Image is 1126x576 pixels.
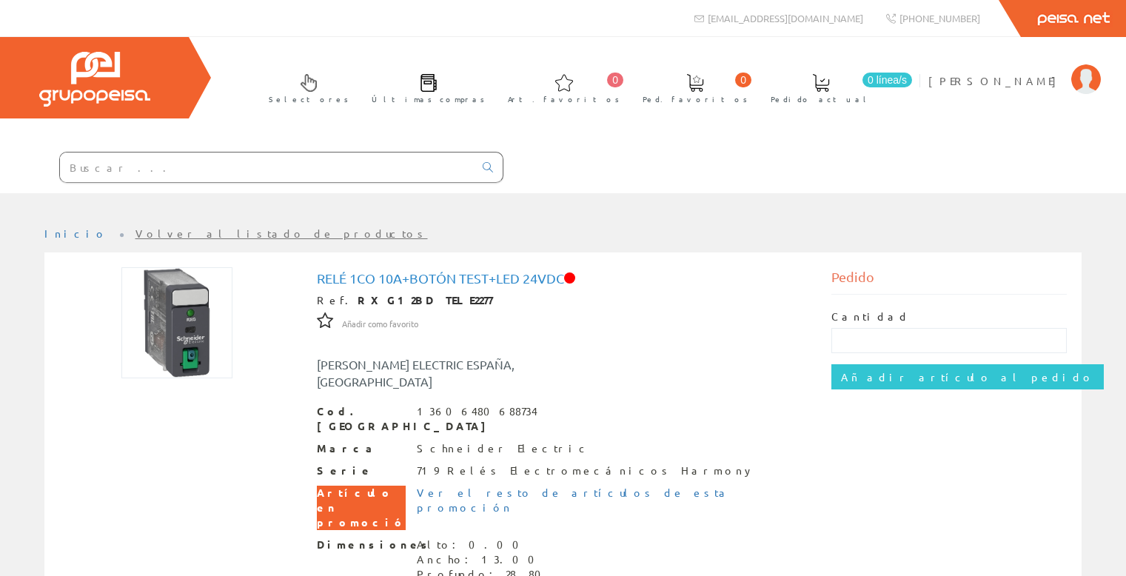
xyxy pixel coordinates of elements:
img: Grupo Peisa [39,52,150,107]
a: Selectores [254,61,356,113]
a: [PERSON_NAME] [928,61,1101,76]
span: Selectores [269,92,349,107]
span: Marca [317,441,406,456]
span: Añadir como favorito [342,318,418,330]
div: 719 Relés Electromecánicos Harmony [417,463,755,478]
span: Pedido actual [771,92,871,107]
span: Dimensiones [317,538,406,552]
span: Cod. [GEOGRAPHIC_DATA] [317,404,406,434]
img: Foto artículo Relé 1CO 10A+Botón Test+LED 24VDC (150x150) [121,267,232,378]
span: [EMAIL_ADDRESS][DOMAIN_NAME] [708,12,863,24]
div: Schneider Electric [417,441,591,456]
strong: RXG12BD TELE2277 [358,293,492,307]
div: Ancho: 13.00 [417,552,559,567]
span: Art. favoritos [508,92,620,107]
h1: Relé 1CO 10A+Botón Test+LED 24VDC [317,271,810,286]
span: [PERSON_NAME] [928,73,1064,88]
div: Pedido [831,267,1067,295]
div: Ref. [317,293,810,308]
div: [PERSON_NAME] ELECTRIC ESPAÑA, [GEOGRAPHIC_DATA] [306,356,606,390]
div: 13606480688734 [417,404,537,419]
label: Cantidad [831,309,910,324]
a: Añadir como favorito [342,316,418,329]
span: [PHONE_NUMBER] [899,12,980,24]
a: Volver al listado de productos [135,227,428,240]
span: 0 [735,73,751,87]
input: Añadir artículo al pedido [831,364,1104,389]
div: Alto: 0.00 [417,538,559,552]
span: Ped. favoritos [643,92,748,107]
input: Buscar ... [60,153,474,182]
span: 0 [607,73,623,87]
span: Artículo en promoción [317,486,406,530]
a: 0 línea/s Pedido actual [756,61,916,113]
span: Serie [317,463,406,478]
span: 0 línea/s [862,73,912,87]
a: Ver el resto de artículos de esta promoción [417,486,731,514]
a: Últimas compras [357,61,492,113]
span: Últimas compras [372,92,485,107]
a: Inicio [44,227,107,240]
